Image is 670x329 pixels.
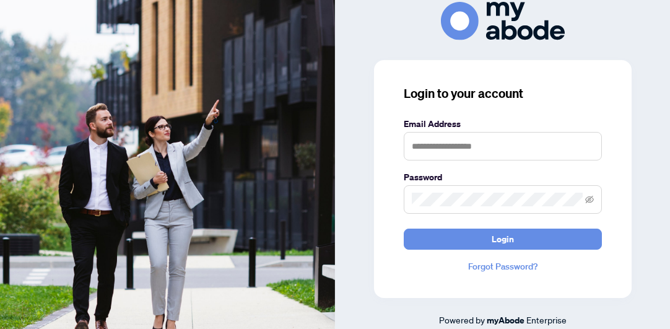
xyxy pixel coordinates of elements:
[404,260,602,273] a: Forgot Password?
[404,85,602,102] h3: Login to your account
[439,314,485,325] span: Powered by
[404,229,602,250] button: Login
[585,195,594,204] span: eye-invisible
[404,117,602,131] label: Email Address
[492,229,514,249] span: Login
[526,314,567,325] span: Enterprise
[441,2,565,40] img: ma-logo
[487,314,524,327] a: myAbode
[404,170,602,184] label: Password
